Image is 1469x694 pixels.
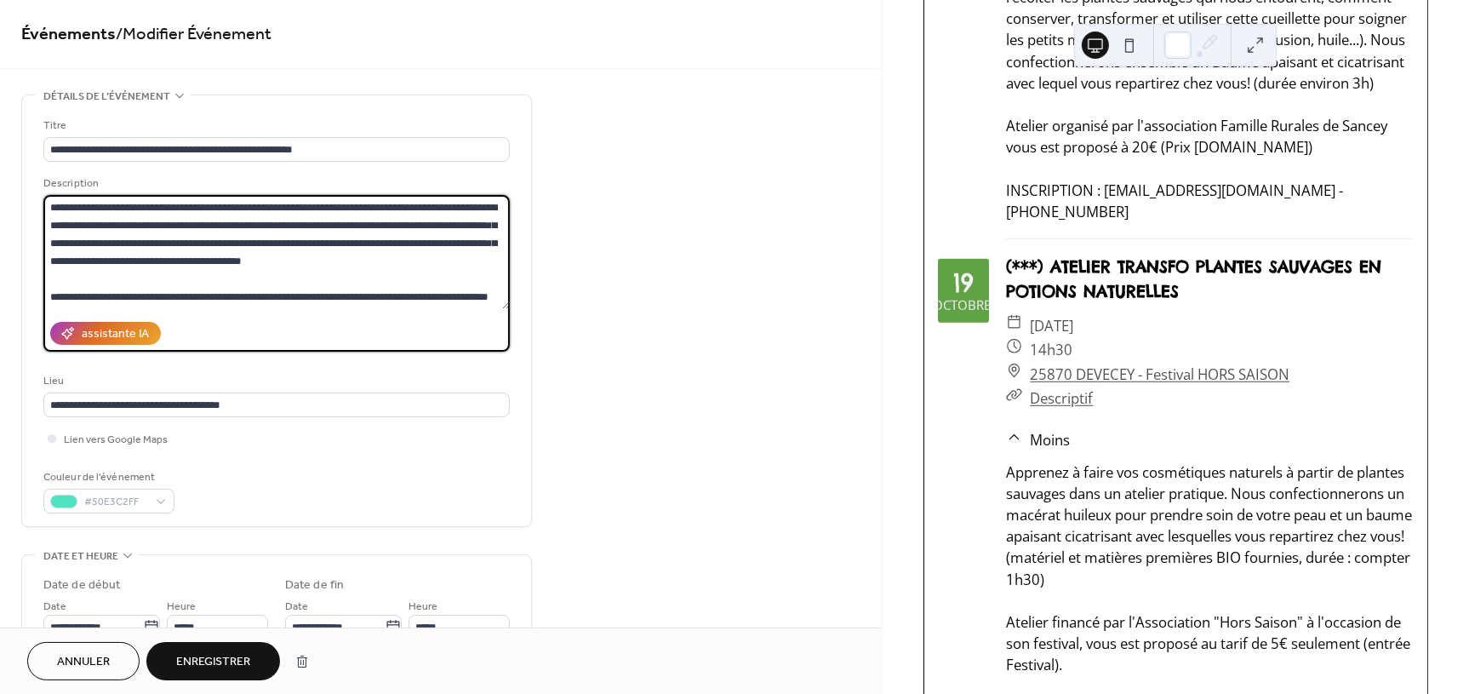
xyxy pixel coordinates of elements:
[43,547,118,566] font: Date et heure
[43,116,67,135] font: Titre
[43,598,66,617] font: Date
[84,493,139,513] font: #50E3C2FF
[1030,388,1093,408] a: Descriptif
[64,431,168,450] font: Lien vers Google Maps
[1006,429,1071,450] button: Moins
[176,651,250,674] font: Enregistrer
[57,651,110,674] font: Annuler
[409,598,437,617] font: Heure
[285,598,308,617] font: Date
[82,324,149,347] font: assistante IA
[1030,316,1073,336] font: [DATE]
[1030,429,1070,450] span: Moins
[1030,340,1072,359] font: 14h30
[1006,462,1412,589] font: Apprenez à faire vos cosmétiques naturels à partir de plantes sauvages dans un atelier pratique. ...
[43,174,99,193] font: Description
[1006,256,1381,301] a: (***) ATELIER TRANSFO PLANTES SAUVAGES EN POTIONS NATURELLES
[1030,363,1289,387] a: 25870 DEVECEY - Festival HORS SAISON
[43,574,120,597] font: Date de début
[933,296,994,313] font: octobre.
[167,598,196,617] font: Heure
[27,642,140,680] button: Annuler
[1030,364,1289,384] font: 25870 DEVECEY - Festival HORS SAISON
[116,19,123,52] font: /
[43,87,170,106] font: Détails de l’événement
[43,467,155,487] font: Couleur de l'événement
[146,642,280,680] button: Enregistrer
[50,322,161,345] button: assistante IA
[1006,612,1410,674] font: Atelier financé par l'Association "Hors Saison" à l'occasion de son festival, vous est proposé au...
[21,19,116,52] a: Événements
[285,574,344,597] font: Date de fin
[123,19,272,52] font: Modifier Événement
[953,267,974,299] font: 19
[43,371,64,391] font: Lieu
